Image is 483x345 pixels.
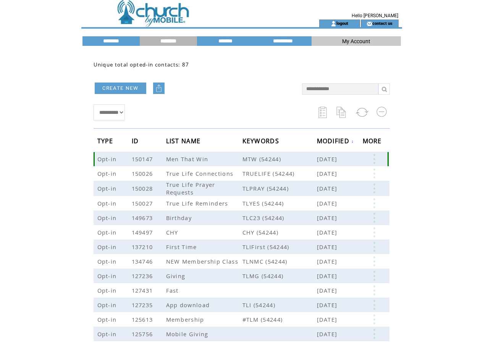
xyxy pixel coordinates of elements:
[166,330,210,338] span: Mobile Giving
[317,139,354,143] a: MODIFIED↓
[242,155,317,163] span: MTW (54244)
[97,155,119,163] span: Opt-in
[166,243,199,251] span: First Time
[132,258,155,265] span: 134746
[97,272,119,280] span: Opt-in
[166,272,187,280] span: Giving
[132,301,155,309] span: 127235
[94,61,189,68] span: Unique total opted-in contacts: 87
[317,185,339,192] span: [DATE]
[166,258,241,265] span: NEW Membership Class
[166,287,181,294] span: Fast
[242,185,317,192] span: TLPRAY (54244)
[317,330,339,338] span: [DATE]
[367,21,372,27] img: contact_us_icon.gif
[166,170,236,177] span: True Life Connections
[97,185,119,192] span: Opt-in
[317,135,352,149] span: MODIFIED
[97,258,119,265] span: Opt-in
[242,170,317,177] span: TRUELIFE (54244)
[317,228,339,236] span: [DATE]
[342,38,370,44] span: My Account
[317,272,339,280] span: [DATE]
[166,181,215,196] span: True Life Prayer Requests
[97,330,119,338] span: Opt-in
[95,83,146,94] a: CREATE NEW
[132,155,155,163] span: 150147
[317,199,339,207] span: [DATE]
[317,155,339,163] span: [DATE]
[97,228,119,236] span: Opt-in
[317,170,339,177] span: [DATE]
[132,287,155,294] span: 127431
[166,155,210,163] span: Men That Win
[317,316,339,323] span: [DATE]
[97,135,115,149] span: TYPE
[166,228,180,236] span: CHY
[97,316,119,323] span: Opt-in
[132,185,155,192] span: 150028
[132,199,155,207] span: 150027
[166,316,206,323] span: Membership
[132,170,155,177] span: 150026
[97,301,119,309] span: Opt-in
[166,214,194,222] span: Birthday
[132,316,155,323] span: 125613
[97,170,119,177] span: Opt-in
[336,21,348,26] a: logout
[242,316,317,323] span: #TLM (54244)
[132,243,155,251] span: 137210
[317,301,339,309] span: [DATE]
[242,199,317,207] span: TLYES (54244)
[97,199,119,207] span: Opt-in
[242,243,317,251] span: TLIFirst (54244)
[97,243,119,251] span: Opt-in
[132,135,141,149] span: ID
[317,243,339,251] span: [DATE]
[132,330,155,338] span: 125756
[132,272,155,280] span: 127236
[242,228,317,236] span: CHY (54244)
[155,84,163,92] img: upload.png
[242,258,317,265] span: TLNMC (54244)
[363,135,384,149] span: MORE
[166,199,230,207] span: True Life Reminders
[317,287,339,294] span: [DATE]
[317,214,339,222] span: [DATE]
[352,13,398,18] span: Hello [PERSON_NAME]
[97,287,119,294] span: Opt-in
[132,138,141,143] a: ID
[166,301,212,309] span: App download
[97,138,115,143] a: TYPE
[242,135,281,149] span: KEYWORDS
[317,258,339,265] span: [DATE]
[132,214,155,222] span: 149673
[166,135,203,149] span: LIST NAME
[132,228,155,236] span: 149497
[242,272,317,280] span: TLMG (54244)
[372,21,393,26] a: contact us
[97,214,119,222] span: Opt-in
[242,214,317,222] span: TLC23 (54244)
[242,301,317,309] span: TLI (54244)
[242,138,281,143] a: KEYWORDS
[331,21,336,27] img: account_icon.gif
[166,138,203,143] a: LIST NAME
